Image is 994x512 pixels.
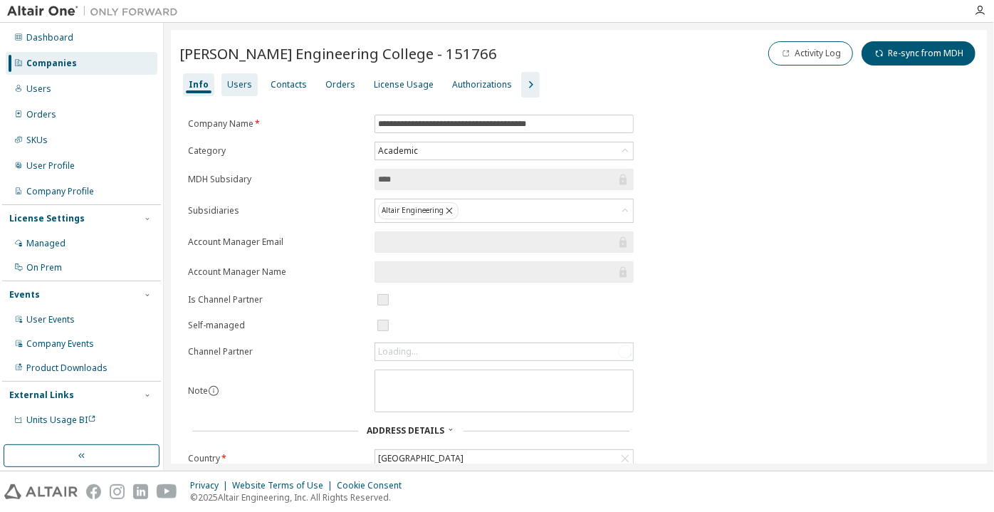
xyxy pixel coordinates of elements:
[188,346,366,357] label: Channel Partner
[227,79,252,90] div: Users
[26,83,51,95] div: Users
[86,484,101,499] img: facebook.svg
[26,314,75,325] div: User Events
[325,79,355,90] div: Orders
[188,145,366,157] label: Category
[374,79,434,90] div: License Usage
[190,491,410,503] p: © 2025 Altair Engineering, Inc. All Rights Reserved.
[188,174,366,185] label: MDH Subsidary
[188,453,366,464] label: Country
[378,346,418,357] div: Loading...
[862,41,975,66] button: Re-sync from MDH
[26,32,73,43] div: Dashboard
[337,480,410,491] div: Cookie Consent
[133,484,148,499] img: linkedin.svg
[376,451,466,466] div: [GEOGRAPHIC_DATA]
[4,484,78,499] img: altair_logo.svg
[26,414,96,426] span: Units Usage BI
[188,294,366,305] label: Is Channel Partner
[188,205,366,216] label: Subsidiaries
[9,390,74,401] div: External Links
[378,202,459,219] div: Altair Engineering
[7,4,185,19] img: Altair One
[375,450,633,467] div: [GEOGRAPHIC_DATA]
[768,41,853,66] button: Activity Log
[188,320,366,331] label: Self-managed
[375,142,633,160] div: Academic
[110,484,125,499] img: instagram.svg
[208,385,219,397] button: information
[26,238,66,249] div: Managed
[26,338,94,350] div: Company Events
[189,79,209,90] div: Info
[232,480,337,491] div: Website Terms of Use
[157,484,177,499] img: youtube.svg
[26,109,56,120] div: Orders
[26,362,108,374] div: Product Downloads
[26,160,75,172] div: User Profile
[26,58,77,69] div: Companies
[375,199,633,222] div: Altair Engineering
[9,213,85,224] div: License Settings
[26,262,62,273] div: On Prem
[26,135,48,146] div: SKUs
[375,343,633,360] div: Loading...
[376,143,420,159] div: Academic
[188,266,366,278] label: Account Manager Name
[26,186,94,197] div: Company Profile
[271,79,307,90] div: Contacts
[179,43,497,63] span: [PERSON_NAME] Engineering College - 151766
[190,480,232,491] div: Privacy
[188,236,366,248] label: Account Manager Email
[367,424,444,437] span: Address Details
[9,289,40,301] div: Events
[188,118,366,130] label: Company Name
[452,79,512,90] div: Authorizations
[188,385,208,397] label: Note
